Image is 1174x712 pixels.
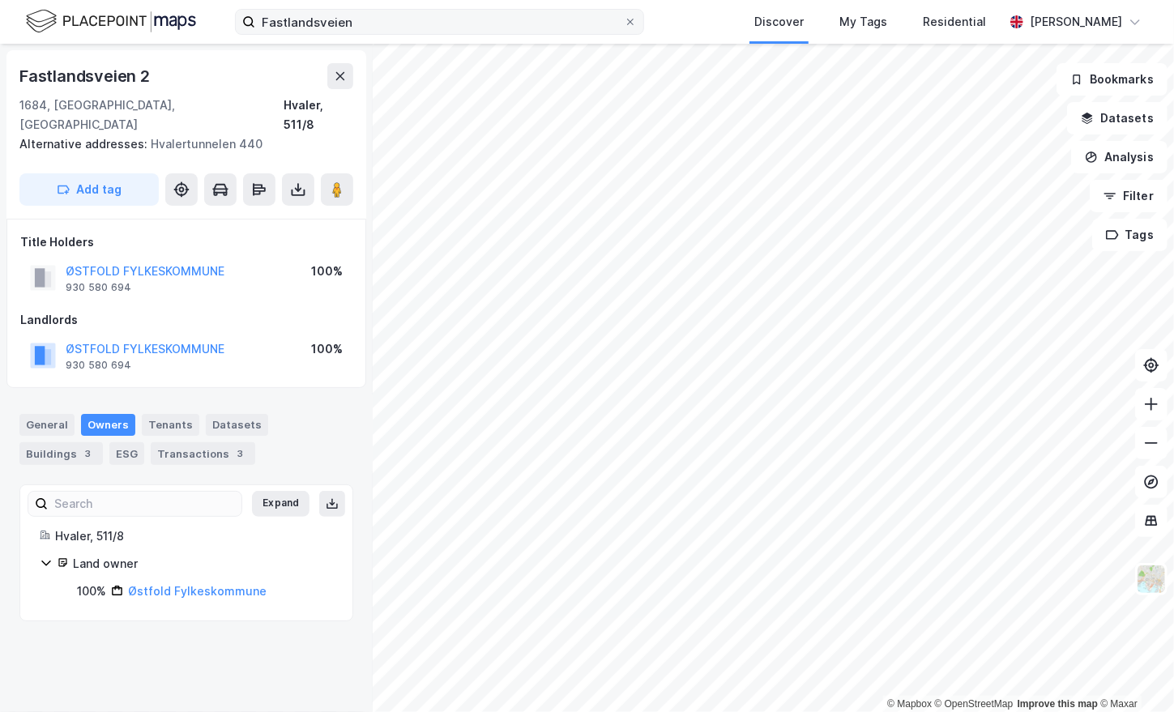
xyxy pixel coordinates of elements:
[20,310,352,330] div: Landlords
[1090,180,1168,212] button: Filter
[48,492,241,516] input: Search
[19,134,340,154] div: Hvalertunnelen 440
[923,12,986,32] div: Residential
[887,698,932,710] a: Mapbox
[1067,102,1168,134] button: Datasets
[1093,634,1174,712] iframe: Chat Widget
[73,554,333,573] div: Land owner
[19,414,75,435] div: General
[20,232,352,252] div: Title Holders
[109,442,144,465] div: ESG
[26,7,196,36] img: logo.f888ab2527a4732fd821a326f86c7f29.svg
[1136,564,1167,595] img: Z
[128,584,267,598] a: Østfold Fylkeskommune
[255,10,624,34] input: Search by address, cadastre, landlords, tenants or people
[754,12,804,32] div: Discover
[252,491,310,517] button: Expand
[81,414,135,435] div: Owners
[19,173,159,206] button: Add tag
[55,527,333,546] div: Hvaler, 511/8
[1093,634,1174,712] div: Chatt-widget
[19,63,153,89] div: Fastlandsveien 2
[142,414,199,435] div: Tenants
[935,698,1014,710] a: OpenStreetMap
[839,12,887,32] div: My Tags
[80,446,96,462] div: 3
[77,582,106,601] div: 100%
[311,339,343,359] div: 100%
[66,359,131,372] div: 930 580 694
[66,281,131,294] div: 930 580 694
[19,442,103,465] div: Buildings
[284,96,353,134] div: Hvaler, 511/8
[151,442,255,465] div: Transactions
[1071,141,1168,173] button: Analysis
[1030,12,1122,32] div: [PERSON_NAME]
[1092,219,1168,251] button: Tags
[311,262,343,281] div: 100%
[1057,63,1168,96] button: Bookmarks
[233,446,249,462] div: 3
[19,137,151,151] span: Alternative addresses:
[206,414,268,435] div: Datasets
[19,96,284,134] div: 1684, [GEOGRAPHIC_DATA], [GEOGRAPHIC_DATA]
[1018,698,1098,710] a: Improve this map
